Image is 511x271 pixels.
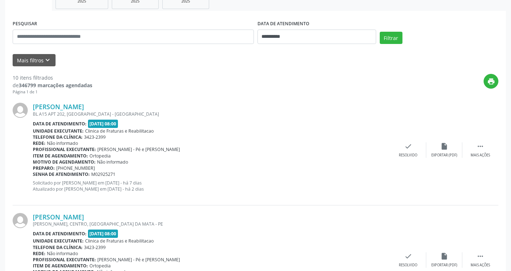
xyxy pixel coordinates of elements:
[13,54,56,67] button: Mais filtroskeyboard_arrow_down
[484,74,498,89] button: print
[85,128,154,134] span: Clinica de Fraturas e Reabilitacao
[44,56,52,64] i: keyboard_arrow_down
[85,238,154,244] span: Clinica de Fraturas e Reabilitacao
[33,238,84,244] b: Unidade executante:
[33,128,84,134] b: Unidade executante:
[19,82,92,89] strong: 346799 marcações agendadas
[33,121,87,127] b: Data de atendimento:
[89,263,111,269] span: Ortopedia
[33,165,55,171] b: Preparo:
[404,142,412,150] i: check
[399,263,417,268] div: Resolvido
[33,134,83,140] b: Telefone da clínica:
[440,252,448,260] i: insert_drive_file
[88,120,118,128] span: [DATE] 08:00
[47,140,78,146] span: Não informado
[33,244,83,250] b: Telefone da clínica:
[91,171,115,177] span: M02925271
[440,142,448,150] i: insert_drive_file
[97,146,180,152] span: [PERSON_NAME] - Pé e [PERSON_NAME]
[33,231,87,237] b: Data de atendimento:
[33,140,45,146] b: Rede:
[476,142,484,150] i: 
[431,153,457,158] div: Exportar (PDF)
[97,257,180,263] span: [PERSON_NAME] - Pé e [PERSON_NAME]
[33,257,96,263] b: Profissional executante:
[56,165,95,171] span: [PHONE_NUMBER]
[471,153,490,158] div: Mais ações
[84,134,106,140] span: 3423-2399
[33,153,88,159] b: Item de agendamento:
[399,153,417,158] div: Resolvido
[47,250,78,257] span: Não informado
[33,171,90,177] b: Senha de atendimento:
[33,213,84,221] a: [PERSON_NAME]
[13,74,92,81] div: 10 itens filtrados
[33,103,84,111] a: [PERSON_NAME]
[380,32,402,44] button: Filtrar
[487,77,495,85] i: print
[476,252,484,260] i: 
[88,230,118,238] span: [DATE] 08:00
[13,18,37,30] label: PESQUISAR
[13,213,28,228] img: img
[33,159,96,165] b: Motivo de agendamento:
[471,263,490,268] div: Mais ações
[33,111,390,117] div: BL A15 APT 202, [GEOGRAPHIC_DATA] - [GEOGRAPHIC_DATA]
[33,263,88,269] b: Item de agendamento:
[33,180,390,192] p: Solicitado por [PERSON_NAME] em [DATE] - há 7 dias Atualizado por [PERSON_NAME] em [DATE] - há 2 ...
[13,89,92,95] div: Página 1 de 1
[33,146,96,152] b: Profissional executante:
[13,81,92,89] div: de
[13,103,28,118] img: img
[84,244,106,250] span: 3423-2399
[33,250,45,257] b: Rede:
[404,252,412,260] i: check
[431,263,457,268] div: Exportar (PDF)
[257,18,309,30] label: DATA DE ATENDIMENTO
[89,153,111,159] span: Ortopedia
[97,159,128,165] span: Não informado
[33,221,390,227] div: [PERSON_NAME], CENTRO, [GEOGRAPHIC_DATA] DA MATA - PE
